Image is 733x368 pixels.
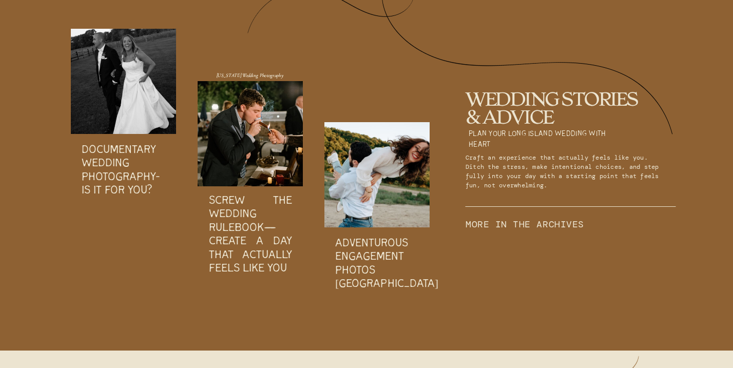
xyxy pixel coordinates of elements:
[469,129,629,139] p: plan your long island wedding with heart
[217,72,284,81] p: [US_STATE] Wedding Photography
[209,194,292,317] a: Screw the Wedding Rulebook—Create a Day That Actually Feels Like You
[466,153,659,188] p: Craft an experience that actually feels like you. Ditch the stress, make intentional choices, and...
[335,237,418,301] a: Adventurous Engagement Photos [GEOGRAPHIC_DATA]
[466,218,590,227] a: MORE IN THE ARCHIVES
[466,90,642,129] h2: Wedding Stories & Advice
[82,143,165,212] a: Documentary Wedding Photography- Is It For You?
